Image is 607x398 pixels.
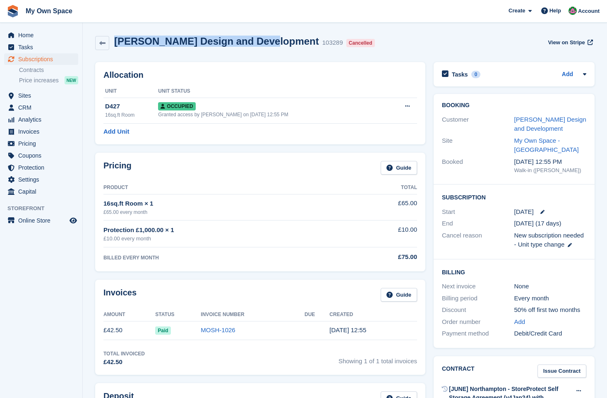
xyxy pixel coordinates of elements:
[103,70,417,80] h2: Allocation
[103,181,350,194] th: Product
[442,305,514,315] div: Discount
[158,102,195,110] span: Occupied
[22,4,76,18] a: My Own Space
[305,308,329,321] th: Due
[103,199,350,209] div: 16sq.ft Room × 1
[4,174,78,185] a: menu
[18,41,68,53] span: Tasks
[19,77,59,84] span: Price increases
[65,76,78,84] div: NEW
[68,216,78,225] a: Preview store
[7,5,19,17] img: stora-icon-8386f47178a22dfd0bd8f6a31ec36ba5ce8667c1dd55bd0f319d3a0aa187defe.svg
[18,150,68,161] span: Coupons
[350,181,417,194] th: Total
[514,220,561,227] span: [DATE] (17 days)
[18,186,68,197] span: Capital
[514,116,586,132] a: [PERSON_NAME] Design and Development
[4,186,78,197] a: menu
[442,231,514,249] div: Cancel reason
[346,39,375,47] div: Cancelled
[18,114,68,125] span: Analytics
[514,305,587,315] div: 50% off first two months
[545,36,595,49] a: View on Stripe
[103,225,350,235] div: Protection £1,000.00 × 1
[442,136,514,155] div: Site
[103,288,137,302] h2: Invoices
[4,126,78,137] a: menu
[514,317,525,327] a: Add
[4,215,78,226] a: menu
[442,282,514,291] div: Next invoice
[381,288,417,302] a: Guide
[4,102,78,113] a: menu
[155,308,201,321] th: Status
[103,321,155,340] td: £42.50
[578,7,600,15] span: Account
[18,53,68,65] span: Subscriptions
[7,204,82,213] span: Storefront
[350,221,417,247] td: £10.00
[442,193,586,201] h2: Subscription
[4,114,78,125] a: menu
[4,41,78,53] a: menu
[4,29,78,41] a: menu
[103,254,350,261] div: BILLED EVERY MONTH
[155,326,170,335] span: Paid
[103,161,132,175] h2: Pricing
[103,127,129,137] a: Add Unit
[4,138,78,149] a: menu
[548,38,585,47] span: View on Stripe
[350,252,417,262] div: £75.00
[537,364,586,378] a: Issue Contract
[442,102,586,109] h2: Booking
[562,70,573,79] a: Add
[103,235,350,243] div: £10.00 every month
[569,7,577,15] img: Lucy Parry
[158,85,386,98] th: Unit Status
[514,157,587,167] div: [DATE] 12:55 PM
[18,162,68,173] span: Protection
[442,115,514,134] div: Customer
[114,36,319,47] h2: [PERSON_NAME] Design and Development
[442,364,475,378] h2: Contract
[103,308,155,321] th: Amount
[18,90,68,101] span: Sites
[338,350,417,367] span: Showing 1 of 1 total invoices
[549,7,561,15] span: Help
[4,162,78,173] a: menu
[381,161,417,175] a: Guide
[471,71,481,78] div: 0
[329,308,417,321] th: Created
[18,215,68,226] span: Online Store
[105,102,158,111] div: D427
[514,232,584,248] span: New subscription needed - Unit type change
[4,53,78,65] a: menu
[442,157,514,175] div: Booked
[103,209,350,216] div: £65.00 every month
[514,282,587,291] div: None
[514,294,587,303] div: Every month
[18,102,68,113] span: CRM
[442,294,514,303] div: Billing period
[19,66,78,74] a: Contracts
[103,357,145,367] div: £42.50
[201,326,235,333] a: MOSH-1026
[514,329,587,338] div: Debit/Credit Card
[18,138,68,149] span: Pricing
[18,29,68,41] span: Home
[442,207,514,217] div: Start
[514,166,587,175] div: Walk-in ([PERSON_NAME])
[442,317,514,327] div: Order number
[442,329,514,338] div: Payment method
[514,137,579,153] a: My Own Space - [GEOGRAPHIC_DATA]
[452,71,468,78] h2: Tasks
[514,207,534,217] time: 2025-08-24 00:00:00 UTC
[4,150,78,161] a: menu
[19,76,78,85] a: Price increases NEW
[329,326,366,333] time: 2025-08-24 11:55:22 UTC
[103,85,158,98] th: Unit
[18,126,68,137] span: Invoices
[442,268,586,276] h2: Billing
[509,7,525,15] span: Create
[18,174,68,185] span: Settings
